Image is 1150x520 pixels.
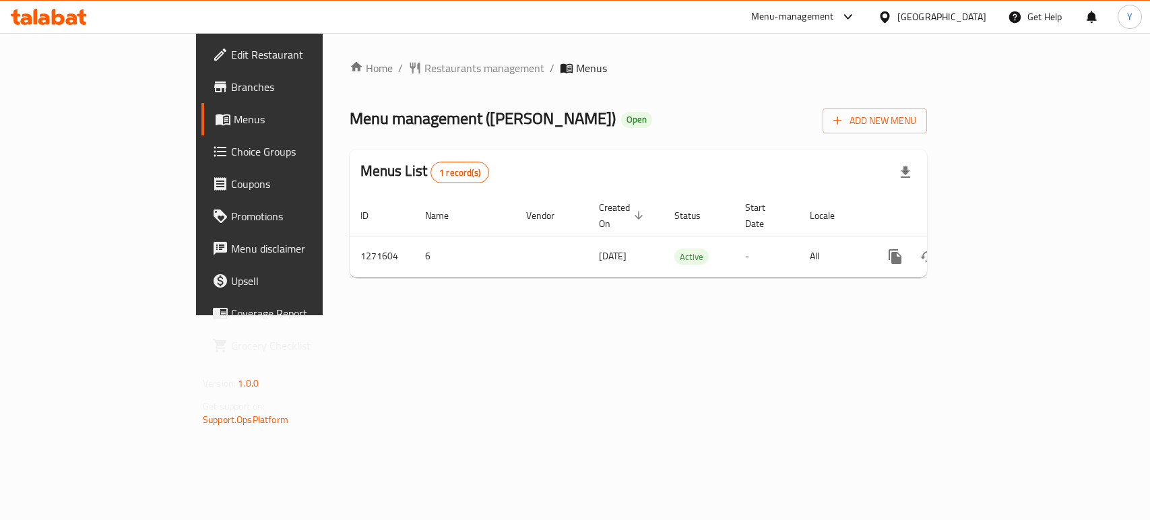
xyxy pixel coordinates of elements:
[425,207,466,224] span: Name
[350,60,927,76] nav: breadcrumb
[203,375,236,392] span: Version:
[833,112,916,129] span: Add New Menu
[350,195,1019,278] table: enhanced table
[398,60,403,76] li: /
[576,60,607,76] span: Menus
[231,273,377,289] span: Upsell
[889,156,922,189] div: Export file
[621,112,652,128] div: Open
[1127,9,1132,24] span: Y
[201,71,388,103] a: Branches
[868,195,1019,236] th: Actions
[231,337,377,354] span: Grocery Checklist
[734,236,799,277] td: -
[430,162,489,183] div: Total records count
[799,236,868,277] td: All
[912,240,944,273] button: Change Status
[238,375,259,392] span: 1.0.0
[201,103,388,135] a: Menus
[431,166,488,179] span: 1 record(s)
[203,397,265,415] span: Get support on:
[201,168,388,200] a: Coupons
[201,297,388,329] a: Coverage Report
[231,143,377,160] span: Choice Groups
[599,199,647,232] span: Created On
[424,60,544,76] span: Restaurants management
[231,305,377,321] span: Coverage Report
[231,240,377,257] span: Menu disclaimer
[745,199,783,232] span: Start Date
[823,108,927,133] button: Add New Menu
[201,329,388,362] a: Grocery Checklist
[231,176,377,192] span: Coupons
[674,249,709,265] span: Active
[810,207,852,224] span: Locale
[751,9,834,25] div: Menu-management
[201,135,388,168] a: Choice Groups
[231,208,377,224] span: Promotions
[360,207,386,224] span: ID
[201,232,388,265] a: Menu disclaimer
[526,207,572,224] span: Vendor
[550,60,554,76] li: /
[599,247,627,265] span: [DATE]
[897,9,986,24] div: [GEOGRAPHIC_DATA]
[408,60,544,76] a: Restaurants management
[414,236,515,277] td: 6
[231,46,377,63] span: Edit Restaurant
[350,103,616,133] span: Menu management ( [PERSON_NAME] )
[234,111,377,127] span: Menus
[201,265,388,297] a: Upsell
[674,207,718,224] span: Status
[879,240,912,273] button: more
[201,38,388,71] a: Edit Restaurant
[360,161,489,183] h2: Menus List
[231,79,377,95] span: Branches
[203,411,288,428] a: Support.OpsPlatform
[621,114,652,125] span: Open
[201,200,388,232] a: Promotions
